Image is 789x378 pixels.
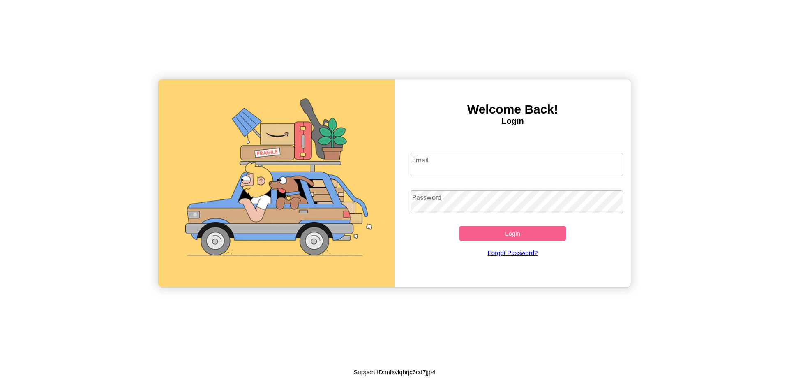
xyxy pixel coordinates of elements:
[158,79,394,287] img: gif
[394,102,631,116] h3: Welcome Back!
[394,116,631,126] h4: Login
[406,241,619,264] a: Forgot Password?
[459,226,566,241] button: Login
[353,366,435,378] p: Support ID: mfxvlqhrjc6cd7jjp4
